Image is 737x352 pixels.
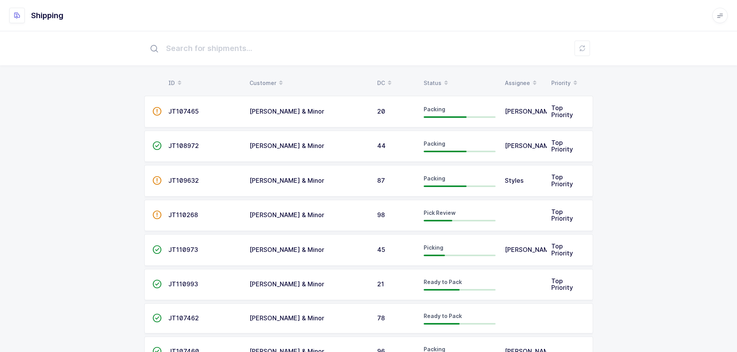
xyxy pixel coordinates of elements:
[152,177,162,184] span: 
[168,177,199,184] span: JT109632
[551,104,573,119] span: Top Priority
[31,9,63,22] h1: Shipping
[168,280,198,288] span: JT110993
[424,175,445,182] span: Packing
[505,177,523,184] span: Styles
[377,142,386,150] span: 44
[250,211,324,219] span: [PERSON_NAME] & Minor
[377,107,385,115] span: 20
[152,246,162,253] span: 
[424,77,496,90] div: Status
[250,107,324,115] span: [PERSON_NAME] & Minor
[152,280,162,288] span: 
[250,177,324,184] span: [PERSON_NAME] & Minor
[168,107,199,115] span: JT107465
[377,177,385,184] span: 87
[505,246,556,253] span: [PERSON_NAME]
[152,314,162,322] span: 
[152,107,162,115] span: 
[424,279,462,285] span: Ready to Pack
[250,142,324,150] span: [PERSON_NAME] & Minor
[551,77,588,90] div: Priority
[424,140,445,147] span: Packing
[505,107,556,115] span: [PERSON_NAME]
[377,77,414,90] div: DC
[168,211,198,219] span: JT110268
[377,314,385,322] span: 78
[377,246,385,253] span: 45
[424,106,445,112] span: Packing
[551,277,573,292] span: Top Priority
[144,36,593,61] input: Search for shipments...
[424,244,443,251] span: Picking
[551,242,573,257] span: Top Priority
[152,211,162,219] span: 
[152,142,162,150] span: 
[551,139,573,153] span: Top Priority
[168,246,198,253] span: JT110973
[168,142,199,150] span: JT108972
[424,313,462,319] span: Ready to Pack
[250,246,324,253] span: [PERSON_NAME] & Minor
[551,208,573,223] span: Top Priority
[250,280,324,288] span: [PERSON_NAME] & Minor
[168,77,240,90] div: ID
[168,314,199,322] span: JT107462
[377,280,384,288] span: 21
[424,209,456,216] span: Pick Review
[377,211,385,219] span: 98
[250,314,324,322] span: [PERSON_NAME] & Minor
[551,173,573,188] span: Top Priority
[250,77,368,90] div: Customer
[505,142,556,150] span: [PERSON_NAME]
[505,77,542,90] div: Assignee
